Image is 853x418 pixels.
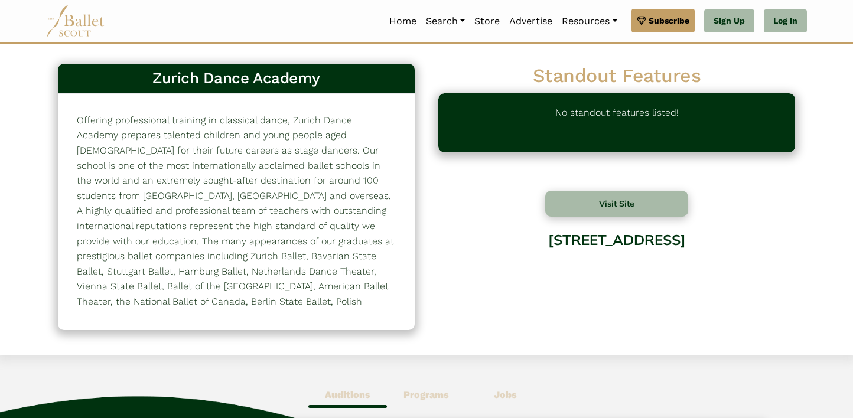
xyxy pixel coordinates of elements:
[421,9,470,34] a: Search
[764,9,807,33] a: Log In
[470,9,504,34] a: Store
[438,223,795,318] div: [STREET_ADDRESS]
[385,9,421,34] a: Home
[403,389,449,400] b: Programs
[438,64,795,89] h2: Standout Features
[494,389,517,400] b: Jobs
[704,9,754,33] a: Sign Up
[77,113,396,324] p: Offering professional training in classical dance, Zurich Dance Academy prepares talented childre...
[67,68,405,89] h3: Zurich Dance Academy
[545,191,688,217] button: Visit Site
[649,14,689,27] span: Subscribe
[555,105,679,141] p: No standout features listed!
[631,9,695,32] a: Subscribe
[637,14,646,27] img: gem.svg
[325,389,370,400] b: Auditions
[504,9,557,34] a: Advertise
[557,9,621,34] a: Resources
